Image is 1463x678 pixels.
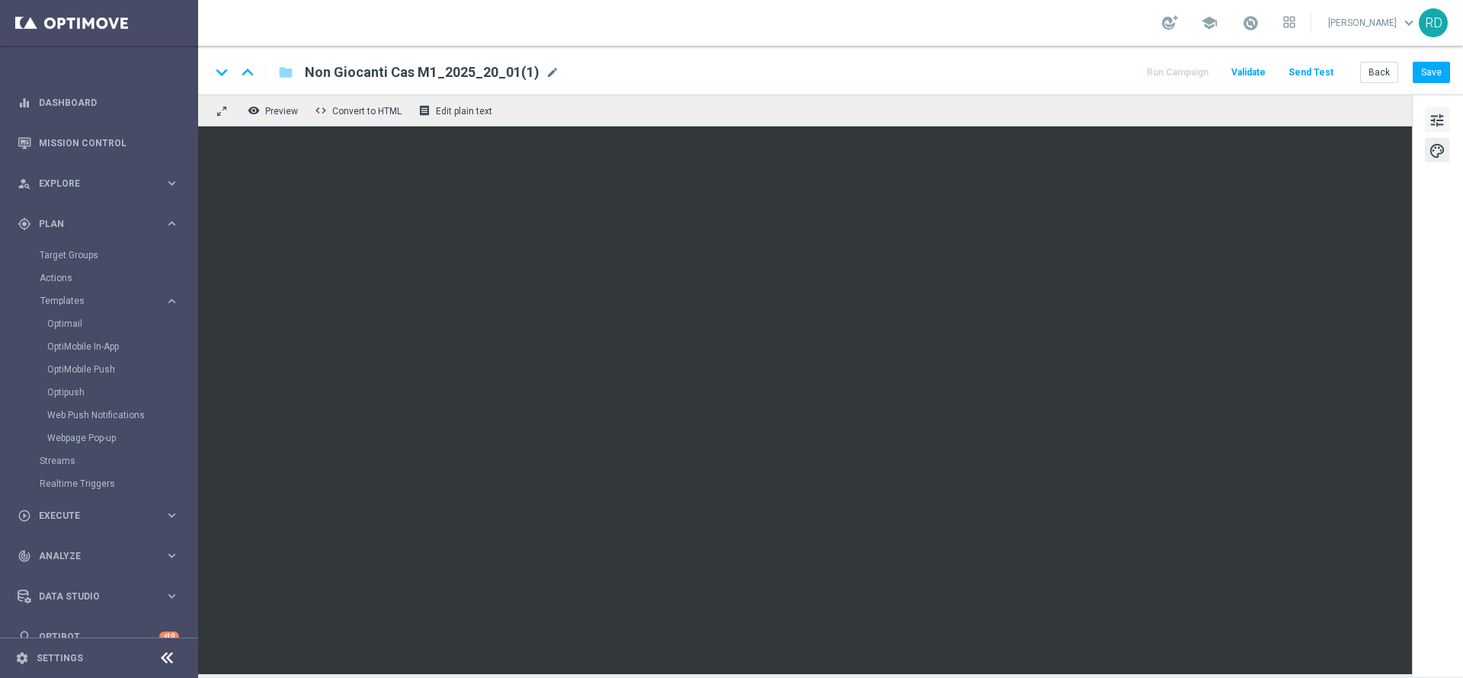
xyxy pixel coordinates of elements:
[165,508,179,523] i: keyboard_arrow_right
[40,289,197,449] div: Templates
[39,616,159,657] a: Optibot
[17,550,180,562] button: track_changes Analyze keyboard_arrow_right
[436,106,492,117] span: Edit plain text
[17,97,180,109] button: equalizer Dashboard
[40,244,197,267] div: Target Groups
[47,427,197,449] div: Webpage Pop-up
[165,548,179,563] i: keyboard_arrow_right
[39,179,165,188] span: Explore
[311,101,408,120] button: code Convert to HTML
[18,177,31,190] i: person_search
[305,63,539,82] span: Non Giocanti Cas M1_2025_20_01(1)
[47,335,197,358] div: OptiMobile In-App
[40,296,165,305] div: Templates
[415,101,499,120] button: receipt Edit plain text
[18,82,179,123] div: Dashboard
[18,509,31,523] i: play_circle_outline
[315,104,327,117] span: code
[159,632,179,641] div: +10
[18,630,31,644] i: lightbulb
[244,101,305,120] button: remove_red_eye Preview
[47,363,158,376] a: OptiMobile Push
[40,249,158,261] a: Target Groups
[18,549,31,563] i: track_changes
[39,82,179,123] a: Dashboard
[17,631,180,643] button: lightbulb Optibot +10
[39,219,165,229] span: Plan
[332,106,402,117] span: Convert to HTML
[40,296,149,305] span: Templates
[17,137,180,149] button: Mission Control
[1360,62,1398,83] button: Back
[40,267,197,289] div: Actions
[165,589,179,603] i: keyboard_arrow_right
[265,106,298,117] span: Preview
[1419,8,1448,37] div: RD
[1401,14,1417,31] span: keyboard_arrow_down
[18,217,165,231] div: Plan
[39,511,165,520] span: Execute
[40,295,180,307] button: Templates keyboard_arrow_right
[165,216,179,231] i: keyboard_arrow_right
[278,63,293,82] i: folder
[40,449,197,472] div: Streams
[248,104,260,117] i: remove_red_eye
[1229,62,1268,83] button: Validate
[47,341,158,353] a: OptiMobile In-App
[47,432,158,444] a: Webpage Pop-up
[546,66,559,79] span: mode_edit
[1425,107,1449,132] button: tune
[39,592,165,601] span: Data Studio
[1429,110,1445,130] span: tune
[18,96,31,110] i: equalizer
[1429,141,1445,161] span: palette
[18,549,165,563] div: Analyze
[47,409,158,421] a: Web Push Notifications
[47,386,158,398] a: Optipush
[277,60,295,85] button: folder
[236,61,259,84] i: keyboard_arrow_up
[17,510,180,522] button: play_circle_outline Execute keyboard_arrow_right
[1286,62,1336,83] button: Send Test
[37,654,83,663] a: Settings
[47,381,197,404] div: Optipush
[1327,11,1419,34] a: [PERSON_NAME]keyboard_arrow_down
[17,590,180,603] button: Data Studio keyboard_arrow_right
[18,177,165,190] div: Explore
[18,509,165,523] div: Execute
[165,294,179,309] i: keyboard_arrow_right
[1425,138,1449,162] button: palette
[165,176,179,190] i: keyboard_arrow_right
[47,404,197,427] div: Web Push Notifications
[47,318,158,330] a: Optimail
[1413,62,1450,83] button: Save
[18,590,165,603] div: Data Studio
[18,217,31,231] i: gps_fixed
[40,478,158,490] a: Realtime Triggers
[15,651,29,665] i: settings
[1231,67,1266,78] span: Validate
[418,104,431,117] i: receipt
[40,455,158,467] a: Streams
[40,472,197,495] div: Realtime Triggers
[39,552,165,561] span: Analyze
[17,218,180,230] button: gps_fixed Plan keyboard_arrow_right
[1201,14,1218,31] span: school
[17,177,180,190] button: person_search Explore keyboard_arrow_right
[47,312,197,335] div: Optimail
[210,61,233,84] i: keyboard_arrow_down
[47,358,197,381] div: OptiMobile Push
[40,272,158,284] a: Actions
[18,123,179,163] div: Mission Control
[18,616,179,657] div: Optibot
[39,123,179,163] a: Mission Control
